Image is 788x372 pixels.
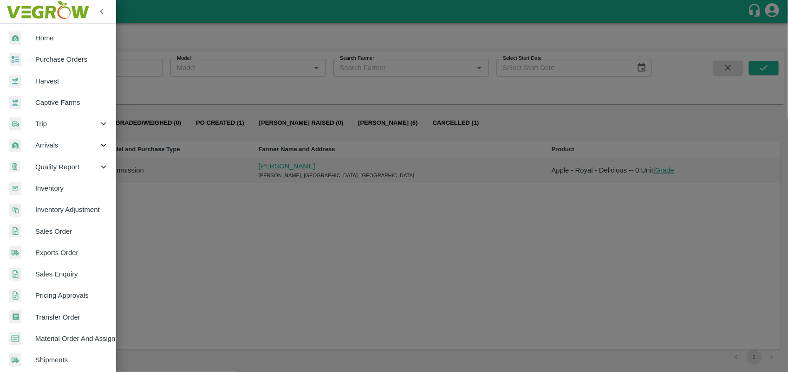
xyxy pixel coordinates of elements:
span: Transfer Order [35,312,109,322]
img: whTransfer [9,310,21,324]
img: harvest [9,96,21,109]
img: harvest [9,74,21,88]
span: Sales Order [35,226,109,237]
img: whArrival [9,32,21,45]
img: whArrival [9,139,21,152]
span: Inventory [35,183,109,193]
span: Exports Order [35,248,109,258]
span: Inventory Adjustment [35,205,109,215]
img: sales [9,268,21,281]
span: Pricing Approvals [35,290,109,301]
span: Home [35,33,109,43]
img: reciept [9,53,21,66]
span: Arrivals [35,140,98,150]
img: shipments [9,246,21,259]
img: qualityReport [9,161,20,173]
span: Trip [35,119,98,129]
img: whInventory [9,182,21,195]
img: sales [9,224,21,238]
span: Purchase Orders [35,54,109,64]
span: Sales Enquiry [35,269,109,279]
span: Captive Farms [35,97,109,108]
img: centralMaterial [9,332,21,346]
span: Harvest [35,76,109,86]
span: Quality Report [35,162,98,172]
span: Shipments [35,355,109,365]
img: shipments [9,353,21,367]
img: delivery [9,117,21,131]
span: Material Order And Assignment [35,334,109,344]
img: inventory [9,203,21,217]
img: sales [9,289,21,302]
